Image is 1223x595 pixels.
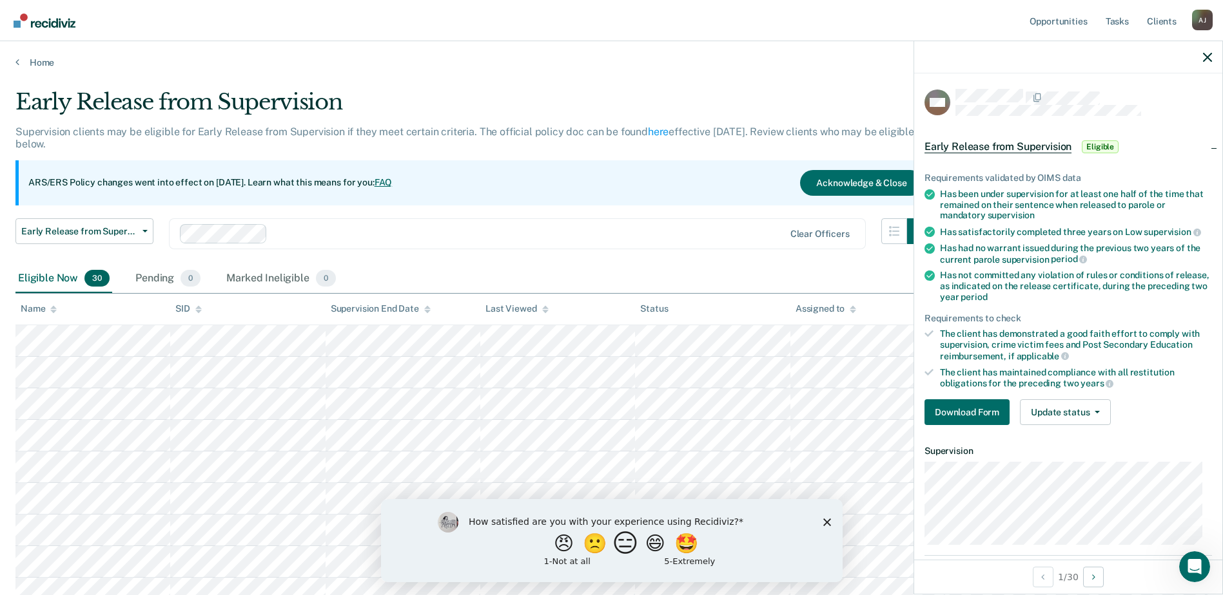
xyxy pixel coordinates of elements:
span: Eligible [1082,140,1119,153]
button: Acknowledge & Close [800,170,923,196]
div: Supervision End Date [331,303,431,314]
div: The client has demonstrated a good faith effort to comply with supervision, crime victim fees and... [940,328,1212,361]
div: Requirements validated by OIMS data [925,173,1212,184]
span: supervision [1144,227,1200,237]
iframe: Survey by Kim from Recidiviz [381,499,843,582]
a: here [648,126,669,138]
span: 0 [181,270,201,287]
span: supervision [988,210,1035,220]
span: Early Release from Supervision [925,140,1071,153]
p: Supervision clients may be eligible for Early Release from Supervision if they meet certain crite... [15,126,914,150]
div: Marked Ineligible [224,265,338,293]
div: Has not committed any violation of rules or conditions of release, as indicated on the release ce... [940,270,1212,302]
div: Eligible Now [15,265,112,293]
div: Early Release from Supervision [15,89,933,126]
div: The client has maintained compliance with all restitution obligations for the preceding two [940,367,1212,389]
a: FAQ [375,177,393,187]
span: period [961,292,987,302]
div: Has had no warrant issued during the previous two years of the current parole supervision [940,243,1212,265]
div: 1 / 30 [914,560,1222,594]
div: Early Release from SupervisionEligible [914,126,1222,167]
div: SID [175,303,202,314]
div: Requirements to check [925,313,1212,324]
div: A J [1192,10,1213,30]
span: years [1081,378,1113,388]
img: Recidiviz [14,14,75,28]
div: Assigned to [796,303,856,314]
iframe: Intercom live chat [1179,551,1210,582]
dt: Supervision [925,446,1212,457]
div: Last Viewed [485,303,548,314]
span: applicable [1017,351,1069,361]
div: Has satisfactorily completed three years on Low [940,226,1212,238]
button: Next Opportunity [1083,567,1104,587]
button: Previous Opportunity [1033,567,1053,587]
p: ARS/ERS Policy changes went into effect on [DATE]. Learn what this means for you: [28,176,392,189]
button: Download Form [925,399,1010,425]
button: Profile dropdown button [1192,10,1213,30]
span: period [1051,254,1087,264]
div: Name [21,303,57,314]
button: Update status [1020,399,1111,425]
span: 0 [316,270,336,287]
div: Has been under supervision for at least one half of the time that remained on their sentence when... [940,189,1212,221]
a: Navigate to form link [925,399,1015,425]
div: Clear officers [790,229,850,240]
span: 30 [84,270,110,287]
div: Pending [133,265,203,293]
div: Status [640,303,668,314]
span: Early Release from Supervision [21,226,137,237]
a: Home [15,57,1208,68]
